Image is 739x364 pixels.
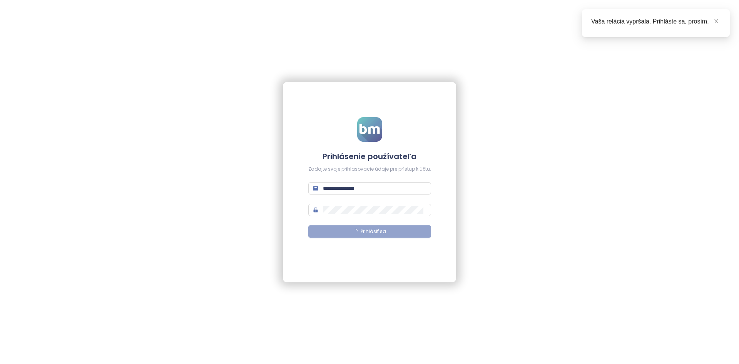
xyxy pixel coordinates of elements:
[353,229,358,233] span: loading
[308,151,431,162] h4: Prihlásenie používateľa
[361,228,386,235] span: Prihlásiť sa
[313,207,318,213] span: lock
[357,117,382,142] img: logo
[313,186,318,191] span: mail
[714,18,719,24] span: close
[308,166,431,173] div: Zadajte svoje prihlasovacie údaje pre prístup k účtu.
[308,225,431,238] button: Prihlásiť sa
[591,17,721,26] div: Vaša relácia vypršala. Prihláste sa, prosím.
